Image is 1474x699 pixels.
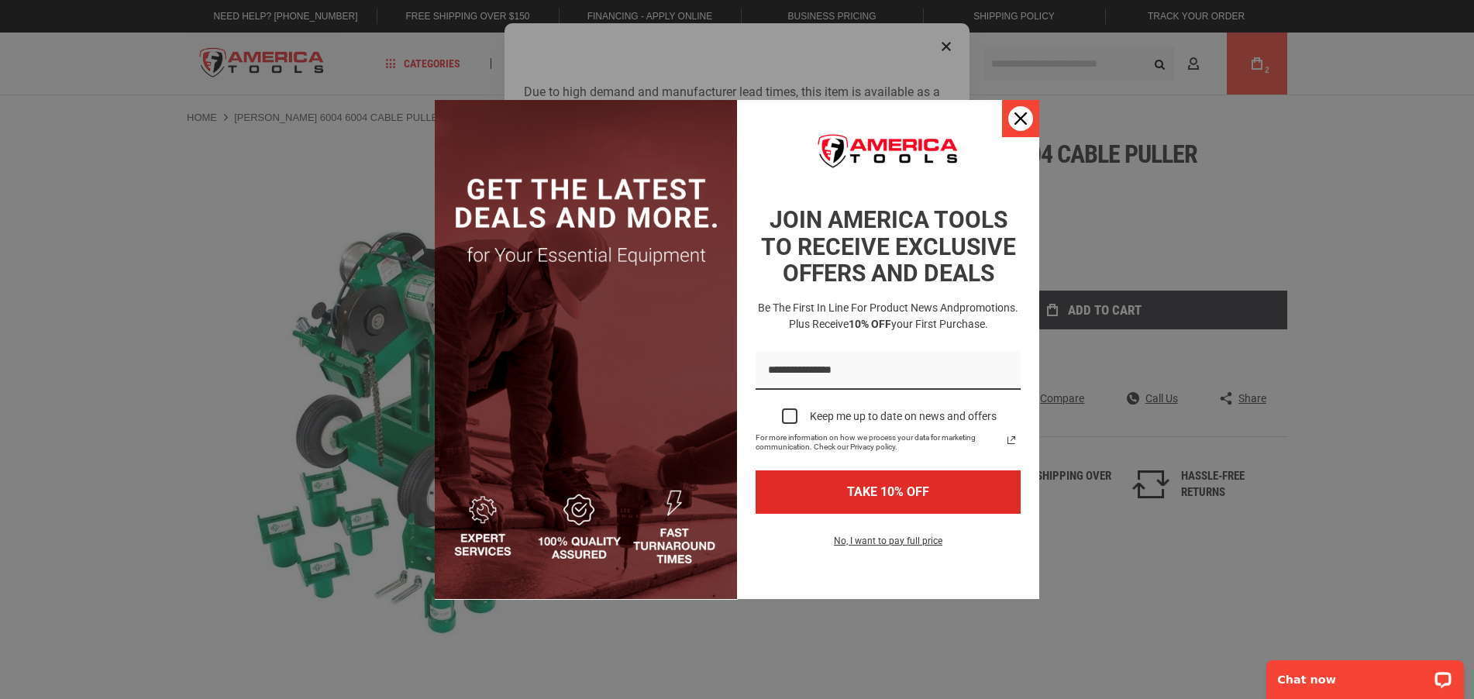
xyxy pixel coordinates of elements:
h3: Be the first in line for product news and [752,300,1024,332]
span: promotions. Plus receive your first purchase. [789,301,1019,330]
input: Email field [756,351,1021,391]
div: Keep me up to date on news and offers [810,410,997,423]
svg: link icon [1002,431,1021,449]
button: Close [1002,100,1039,137]
iframe: LiveChat chat widget [1256,650,1474,699]
button: No, I want to pay full price [821,532,955,559]
strong: JOIN AMERICA TOOLS TO RECEIVE EXCLUSIVE OFFERS AND DEALS [761,206,1016,287]
span: For more information on how we process your data for marketing communication. Check our Privacy p... [756,433,1002,452]
a: Read our Privacy Policy [1002,431,1021,449]
strong: 10% OFF [849,318,891,330]
svg: close icon [1014,112,1027,125]
button: TAKE 10% OFF [756,470,1021,513]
